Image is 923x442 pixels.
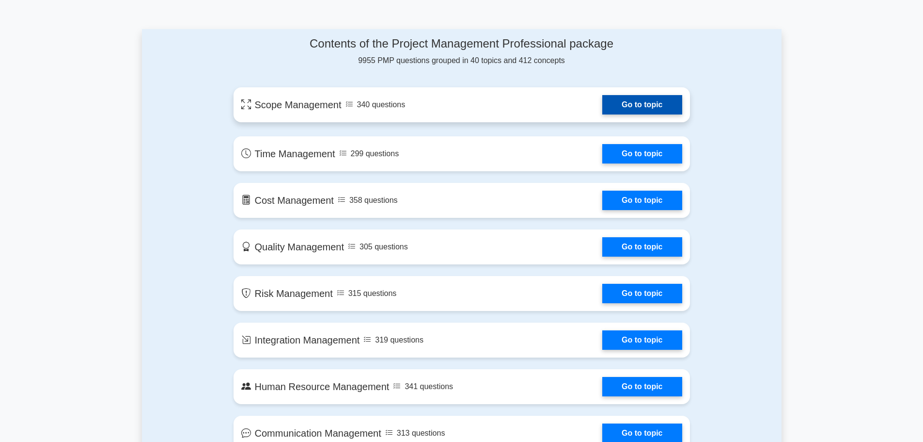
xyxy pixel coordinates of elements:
a: Go to topic [602,144,682,164]
a: Go to topic [602,237,682,257]
a: Go to topic [602,284,682,303]
div: 9955 PMP questions grouped in 40 topics and 412 concepts [234,37,690,66]
a: Go to topic [602,330,682,350]
a: Go to topic [602,191,682,210]
a: Go to topic [602,377,682,396]
h4: Contents of the Project Management Professional package [234,37,690,51]
a: Go to topic [602,95,682,115]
